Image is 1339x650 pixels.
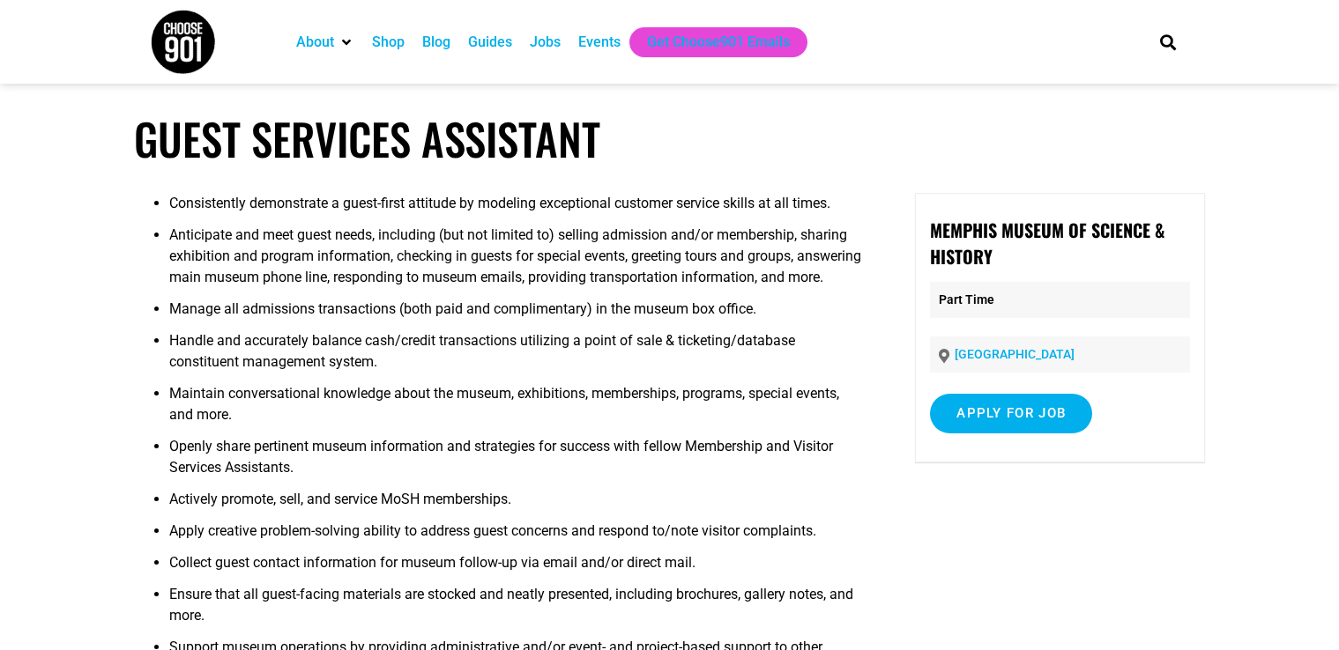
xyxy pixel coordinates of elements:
a: Shop [372,32,405,53]
li: Handle and accurately balance cash/credit transactions utilizing a point of sale & ticketing/data... [169,330,862,383]
li: Manage all admissions transactions (both paid and complimentary) in the museum box office. [169,299,862,330]
a: About [296,32,334,53]
li: Ensure that all guest-facing materials are stocked and neatly presented, including brochures, gal... [169,584,862,637]
div: Search [1154,27,1183,56]
li: Anticipate and meet guest needs, including (but not limited to) selling admission and/or membersh... [169,225,862,299]
a: Guides [468,32,512,53]
input: Apply for job [930,394,1092,433]
div: About [287,27,363,57]
a: Jobs [530,32,561,53]
li: Collect guest contact information for museum follow-up via email and/or direct mail. [169,552,862,584]
a: Events [578,32,621,53]
li: Openly share pertinent museum information and strategies for success with fellow Membership and V... [169,436,862,489]
li: Maintain conversational knowledge about the museum, exhibitions, memberships, programs, special e... [169,383,862,436]
li: Actively promote, sell, and service MoSH memberships. [169,489,862,521]
a: [GEOGRAPHIC_DATA] [955,347,1075,361]
strong: Memphis Museum of Science & History [930,217,1164,270]
li: Apply creative problem-solving ability to address guest concerns and respond to/note visitor comp... [169,521,862,552]
a: Get Choose901 Emails [647,32,790,53]
li: Consistently demonstrate a guest-first attitude by modeling exceptional customer service skills a... [169,193,862,225]
p: Part Time [930,282,1190,318]
a: Blog [422,32,450,53]
nav: Main nav [287,27,1130,57]
h1: Guest Services Assistant [134,113,1205,165]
